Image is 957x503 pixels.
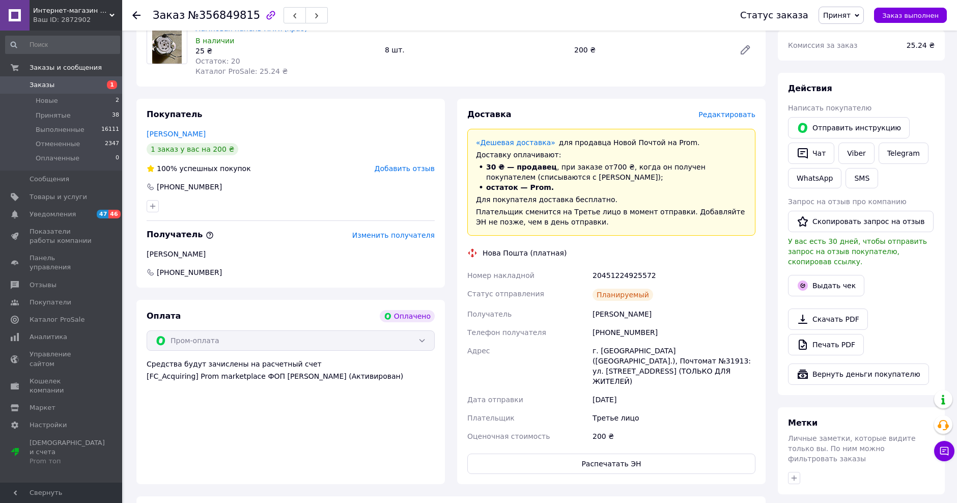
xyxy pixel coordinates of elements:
[30,332,67,342] span: Аналитика
[188,9,260,21] span: №356849815
[147,359,435,381] div: Средства будут зачислены на расчетный счет
[467,347,490,355] span: Адрес
[476,194,747,205] div: Для покупателя доставка бесплатно.
[874,8,947,23] button: Заказ выполнен
[476,150,747,160] div: Доставку оплачивают:
[101,125,119,134] span: 16111
[879,143,928,164] a: Telegram
[352,231,435,239] span: Изменить получателя
[375,164,435,173] span: Добавить отзыв
[788,198,907,206] span: Запрос на отзыв про компанию
[590,427,757,445] div: 200 ₴
[30,350,94,368] span: Управление сайтом
[788,237,927,266] span: У вас есть 30 дней, чтобы отправить запрос на отзыв покупателю, скопировав ссылку.
[30,281,57,290] span: Отзывы
[740,10,808,20] div: Статус заказа
[116,96,119,105] span: 2
[590,409,757,427] div: Третье лицо
[788,334,864,355] a: Печать PDF
[147,130,206,138] a: [PERSON_NAME]
[467,109,512,119] span: Доставка
[476,207,747,227] div: Плательщик сменится на Третье лицо в момент отправки. Добавляйте ЭН не позже, чем в день отправки.
[30,192,87,202] span: Товары и услуги
[846,168,878,188] button: SMS
[147,371,435,381] div: [FC_Acquiring] Prom marketplace ФОП [PERSON_NAME] (Активирован)
[30,63,102,72] span: Заказы и сообщения
[30,438,105,466] span: [DEMOGRAPHIC_DATA] и счета
[33,6,109,15] span: Интернет-магазин "Stereopulse"
[116,154,119,163] span: 0
[467,328,546,337] span: Телефон получателя
[788,275,864,296] button: Выдать чек
[882,12,939,19] span: Заказ выполнен
[36,111,71,120] span: Принятые
[30,227,94,245] span: Показатели работы компании
[36,96,58,105] span: Новые
[467,396,523,404] span: Дата отправки
[195,37,234,45] span: В наличии
[467,432,550,440] span: Оценочная стоимость
[157,164,177,173] span: 100%
[788,364,929,385] button: Вернуть деньги покупателю
[107,80,117,89] span: 1
[380,310,435,322] div: Оплачено
[147,143,238,155] div: 1 заказ у вас на 200 ₴
[788,211,934,232] button: Скопировать запрос на отзыв
[36,154,79,163] span: Оплаченные
[735,40,755,60] a: Редактировать
[195,67,288,75] span: Каталог ProSale: 25.24 ₴
[823,11,851,19] span: Принят
[476,162,747,182] li: , при заказе от 700 ₴ , когда он получен покупателем (списываются с [PERSON_NAME]);
[476,137,747,148] div: для продавца Новой Почтой на Prom.
[934,441,954,461] button: Чат с покупателем
[590,305,757,323] div: [PERSON_NAME]
[156,267,223,277] span: [PHONE_NUMBER]
[486,163,557,171] span: 30 ₴ — продавец
[153,9,185,21] span: Заказ
[156,182,223,192] div: [PHONE_NUMBER]
[486,183,554,191] span: остаток — Prom.
[467,290,544,298] span: Статус отправления
[907,41,935,49] span: 25.24 ₴
[30,254,94,272] span: Панель управления
[105,139,119,149] span: 2347
[30,298,71,307] span: Покупатели
[36,125,85,134] span: Выполненные
[36,139,80,149] span: Отмененные
[788,168,841,188] a: WhatsApp
[147,249,435,259] div: [PERSON_NAME]
[147,311,181,321] span: Оплата
[30,457,105,466] div: Prom топ
[30,315,85,324] span: Каталог ProSale
[132,10,140,20] div: Вернуться назад
[476,138,555,147] a: «Дешевая доставка»
[467,454,755,474] button: Распечатать ЭН
[5,36,120,54] input: Поиск
[838,143,874,164] a: Viber
[30,421,67,430] span: Настройки
[593,289,653,301] div: Планируемый
[467,414,515,422] span: Плательщик
[788,143,834,164] button: Чат
[698,110,755,119] span: Редактировать
[467,310,512,318] span: Получатель
[381,43,570,57] div: 8 шт.
[590,266,757,285] div: 20451224925572
[30,175,69,184] span: Сообщения
[467,271,534,280] span: Номер накладной
[590,323,757,342] div: [PHONE_NUMBER]
[788,418,818,428] span: Метки
[30,403,55,412] span: Маркет
[480,248,569,258] div: Нова Пошта (платная)
[30,210,76,219] span: Уведомления
[147,163,251,174] div: успешных покупок
[788,83,832,93] span: Действия
[112,111,119,120] span: 38
[147,230,214,239] span: Получатель
[788,117,910,138] button: Отправить инструкцию
[152,24,182,64] img: Ламповая панель ПЛК7(краб)
[570,43,731,57] div: 200 ₴
[788,309,868,330] a: Скачать PDF
[788,434,916,463] span: Личные заметки, которые видите только вы. По ним можно фильтровать заказы
[30,377,94,395] span: Кошелек компании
